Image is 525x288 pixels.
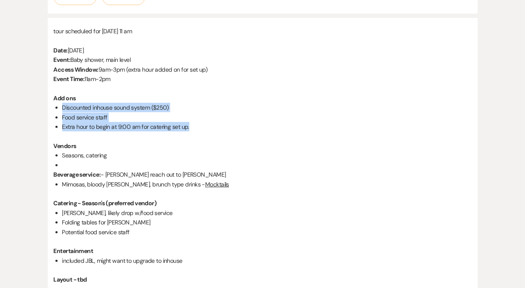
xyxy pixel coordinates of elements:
[62,113,472,122] li: Food service staff
[54,142,76,150] strong: Vendors
[54,276,87,283] strong: Layout - tbd
[54,65,472,74] p: 9am-3pm (extra hour added on for set up)
[62,208,472,218] li: [PERSON_NAME], likely drop w/food service
[62,180,472,189] li: Mimosas, bloody [PERSON_NAME], brunch type drinks -
[62,256,472,265] li: included JBL, might want to upgrade to inhouse
[54,247,93,255] strong: Entertainment
[54,74,472,84] p: 11am-2pm
[54,170,472,179] p: - [PERSON_NAME] reach out to [PERSON_NAME]
[62,122,472,131] li: Extra hour to begin at 9:00 am for catering set up.
[54,56,71,64] strong: Event:
[54,171,101,178] strong: Beverage service:
[54,75,85,83] strong: Event Time:
[54,47,68,54] strong: Date:
[54,199,157,207] strong: Catering - Season's (preferred vendor)
[62,218,472,227] li: Folding tables for [PERSON_NAME]
[62,103,472,112] li: Discounted inhouse sound system ($250)
[54,55,472,64] p: Baby shower, main level
[62,227,472,237] li: Potential food service staff
[54,66,99,73] strong: Access Window:
[54,94,76,102] strong: Add ons
[54,26,472,36] p: tour scheduled for [DATE] 11 am
[54,46,472,55] p: [DATE]
[205,180,229,188] u: Mocktails
[62,151,472,160] li: Seasons, catering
